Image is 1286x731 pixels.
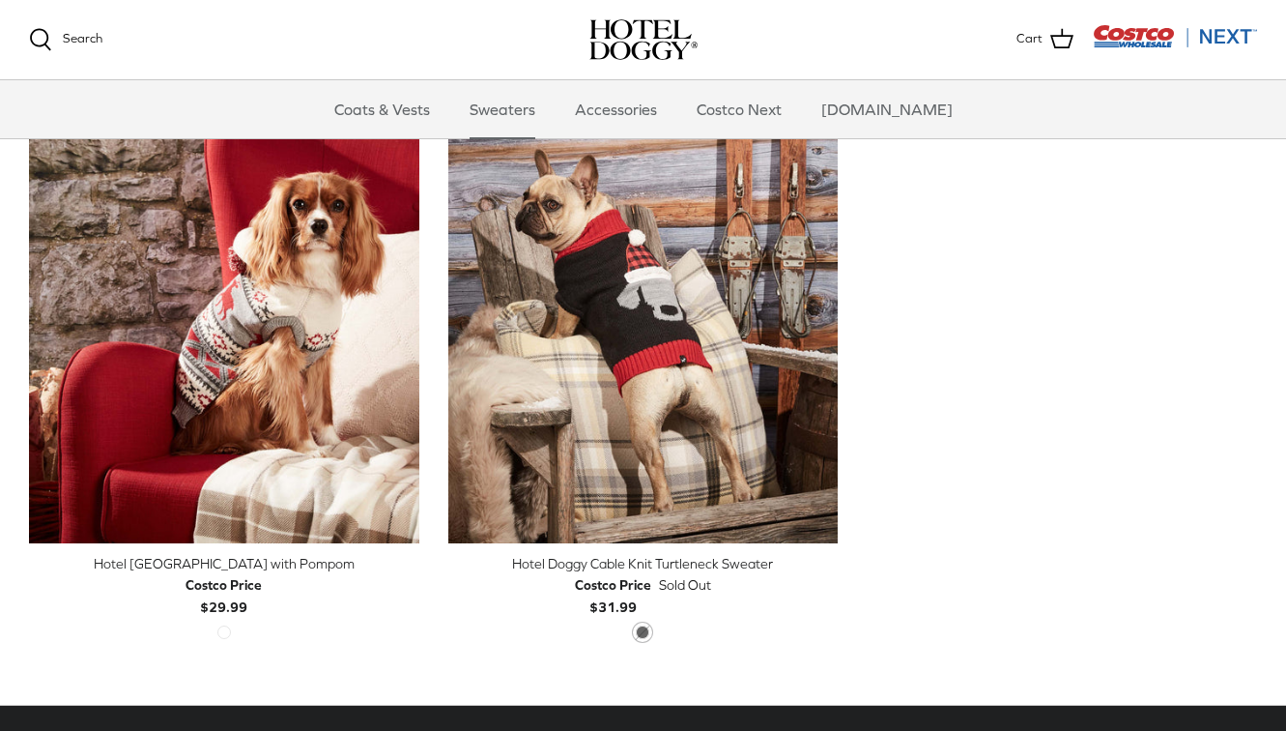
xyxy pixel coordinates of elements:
a: Costco Next [679,80,799,138]
div: Costco Price [186,574,262,596]
img: Costco Next [1093,24,1257,48]
div: Hotel Doggy Cable Knit Turtleneck Sweater [448,553,839,574]
span: Search [63,31,102,45]
a: Hotel Doggy Fair Isle Sweater with Pompom [29,56,419,544]
a: Accessories [557,80,674,138]
div: Costco Price [575,574,651,596]
img: hoteldoggycom [589,19,698,60]
span: Sold Out [659,574,711,596]
a: Search [29,28,102,51]
a: Hotel Doggy Cable Knit Turtleneck Sweater Costco Price$31.99 Sold Out [448,553,839,618]
a: Sweaters [452,80,553,138]
a: hoteldoggy.com hoteldoggycom [589,19,698,60]
b: $29.99 [186,574,262,614]
a: [DOMAIN_NAME] [804,80,970,138]
a: Hotel [GEOGRAPHIC_DATA] with Pompom Costco Price$29.99 [29,553,419,618]
span: Cart [1016,29,1043,49]
div: Hotel [GEOGRAPHIC_DATA] with Pompom [29,553,419,574]
a: Coats & Vests [317,80,447,138]
a: Cart [1016,27,1073,52]
a: Hotel Doggy Cable Knit Turtleneck Sweater [448,56,839,544]
a: Visit Costco Next [1093,37,1257,51]
b: $31.99 [575,574,651,614]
